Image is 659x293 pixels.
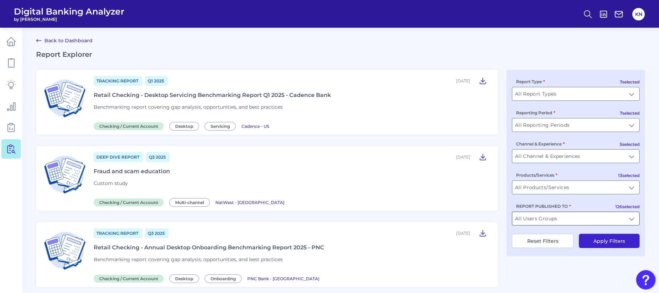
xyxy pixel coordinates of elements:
[94,180,128,186] span: Custom study
[205,274,242,283] span: Onboarding
[215,199,284,205] a: NatWest - [GEOGRAPHIC_DATA]
[169,123,202,129] a: Desktop
[476,75,490,86] button: Retail Checking - Desktop Servicing Benchmarking Report Q1 2025 - Cadence Bank
[94,275,166,282] a: Checking / Current Account
[456,78,470,83] div: [DATE]
[476,151,490,162] button: Fraud and scam education
[94,76,142,86] a: Tracking Report
[456,231,470,236] div: [DATE]
[94,152,143,162] a: Deep Dive Report
[516,172,557,178] label: Products/Services
[94,228,142,238] a: Tracking Report
[169,275,202,282] a: Desktop
[516,141,565,146] label: Channel & Experience
[169,274,199,283] span: Desktop
[632,8,645,20] button: KN
[42,151,88,198] img: Checking / Current Account
[145,76,168,86] a: Q1 2025
[145,228,169,238] a: Q3 2025
[169,122,199,131] span: Desktop
[241,123,269,129] a: Cadence - US
[94,168,170,175] div: Fraud and scam education
[512,234,573,248] button: Reset Filters
[94,198,164,206] span: Checking / Current Account
[94,122,164,130] span: Checking / Current Account
[205,123,239,129] a: Servicing
[14,6,125,17] span: Digital Banking Analyzer
[516,204,571,209] label: REPORT PUBLISHED TO
[14,17,125,22] span: by [PERSON_NAME]
[94,256,283,263] span: Benchmarking report covering gap analysis, opportunities, and best practices
[146,152,170,162] a: Q3 2025
[456,154,470,160] div: [DATE]
[94,123,166,129] a: Checking / Current Account
[516,79,545,84] label: Report Type
[42,228,88,274] img: Checking / Current Account
[205,275,245,282] a: Onboarding
[94,199,166,205] a: Checking / Current Account
[476,228,490,239] button: Retail Checking - Annual Desktop Onboarding Benchmarking Report 2025 - PNC
[247,275,319,282] a: PNC Bank - [GEOGRAPHIC_DATA]
[516,110,555,115] label: Reporting Period
[94,92,331,98] div: Retail Checking - Desktop Servicing Benchmarking Report Q1 2025 - Cadence Bank
[636,270,656,290] button: Open Resource Center
[205,122,236,131] span: Servicing
[169,199,213,205] a: Multi-channel
[169,198,210,207] span: Multi-channel
[247,276,319,281] span: PNC Bank - [GEOGRAPHIC_DATA]
[241,124,269,129] span: Cadence - US
[94,275,164,283] span: Checking / Current Account
[94,244,324,251] div: Retail Checking - Annual Desktop Onboarding Benchmarking Report 2025 - PNC
[94,104,283,110] span: Benchmarking report covering gap analysis, opportunities, and best practices
[36,36,93,45] a: Back to Dashboard
[579,234,640,248] button: Apply Filters
[36,50,645,59] h2: Report Explorer
[42,75,88,122] img: Checking / Current Account
[215,200,284,205] span: NatWest - [GEOGRAPHIC_DATA]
